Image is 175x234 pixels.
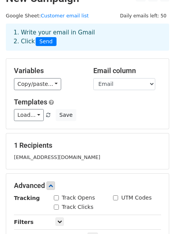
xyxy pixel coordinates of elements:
div: 1. Write your email in Gmail 2. Click [8,28,167,46]
button: Save [56,109,76,121]
label: Track Opens [62,194,95,202]
strong: Filters [14,219,34,225]
a: Copy/paste... [14,78,61,90]
small: Google Sheet: [6,13,89,19]
a: Templates [14,98,47,106]
a: Daily emails left: 50 [117,13,169,19]
h5: Advanced [14,181,161,190]
label: UTM Codes [121,194,151,202]
iframe: Chat Widget [136,197,175,234]
a: Load... [14,109,44,121]
h5: 1 Recipients [14,141,161,150]
small: [EMAIL_ADDRESS][DOMAIN_NAME] [14,154,100,160]
a: Customer email list [41,13,89,19]
strong: Tracking [14,195,40,201]
span: Send [36,37,57,46]
h5: Email column [93,67,161,75]
label: Track Clicks [62,203,94,211]
span: Daily emails left: 50 [117,12,169,20]
h5: Variables [14,67,82,75]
